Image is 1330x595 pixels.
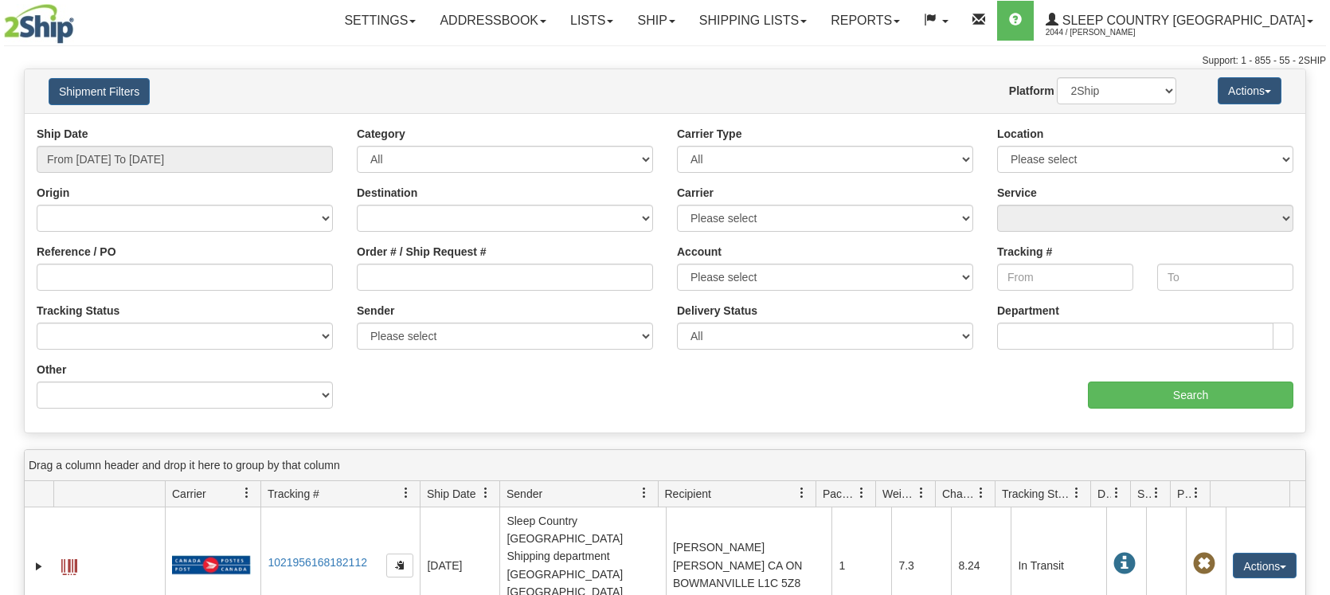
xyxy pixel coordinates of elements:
span: Weight [882,486,916,502]
input: To [1157,264,1293,291]
label: Carrier Type [677,126,741,142]
label: Reference / PO [37,244,116,260]
a: Recipient filter column settings [788,480,816,507]
span: Packages [823,486,856,502]
a: Sleep Country [GEOGRAPHIC_DATA] 2044 / [PERSON_NAME] [1034,1,1325,41]
a: Shipping lists [687,1,819,41]
label: Tracking Status [37,303,119,319]
span: In Transit [1113,553,1136,575]
label: Category [357,126,405,142]
button: Actions [1233,553,1297,578]
button: Copy to clipboard [386,554,413,577]
span: Tracking # [268,486,319,502]
a: Settings [332,1,428,41]
div: grid grouping header [25,450,1305,481]
button: Actions [1218,77,1281,104]
span: Tracking Status [1002,486,1071,502]
iframe: chat widget [1293,216,1328,378]
button: Shipment Filters [49,78,150,105]
a: Lists [558,1,625,41]
a: Weight filter column settings [908,480,935,507]
div: Support: 1 - 855 - 55 - 2SHIP [4,54,1326,68]
label: Location [997,126,1043,142]
a: Ship [625,1,687,41]
label: Origin [37,185,69,201]
span: Pickup Not Assigned [1193,553,1215,575]
span: Sender [507,486,542,502]
a: Expand [31,558,47,574]
img: logo2044.jpg [4,4,74,44]
label: Order # / Ship Request # [357,244,487,260]
input: Search [1088,382,1293,409]
a: 1021956168182112 [268,556,367,569]
input: From [997,264,1133,291]
a: Reports [819,1,912,41]
a: Carrier filter column settings [233,480,260,507]
span: Delivery Status [1097,486,1111,502]
label: Sender [357,303,394,319]
a: Ship Date filter column settings [472,480,499,507]
img: 20 - Canada Post [172,555,250,575]
a: Charge filter column settings [968,480,995,507]
span: Charge [942,486,976,502]
span: Pickup Status [1177,486,1191,502]
label: Tracking # [997,244,1052,260]
a: Tracking Status filter column settings [1063,480,1090,507]
label: Other [37,362,66,378]
span: Ship Date [427,486,475,502]
label: Platform [1009,83,1054,99]
label: Ship Date [37,126,88,142]
span: 2044 / [PERSON_NAME] [1046,25,1165,41]
a: Label [61,552,77,577]
a: Pickup Status filter column settings [1183,480,1210,507]
a: Addressbook [428,1,558,41]
span: Sleep Country [GEOGRAPHIC_DATA] [1058,14,1305,27]
label: Carrier [677,185,714,201]
a: Packages filter column settings [848,480,875,507]
span: Recipient [665,486,711,502]
span: Shipment Issues [1137,486,1151,502]
label: Department [997,303,1059,319]
label: Account [677,244,722,260]
a: Tracking # filter column settings [393,480,420,507]
a: Sender filter column settings [631,480,658,507]
label: Delivery Status [677,303,757,319]
label: Service [997,185,1037,201]
label: Destination [357,185,417,201]
a: Shipment Issues filter column settings [1143,480,1170,507]
span: Carrier [172,486,206,502]
a: Delivery Status filter column settings [1103,480,1130,507]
